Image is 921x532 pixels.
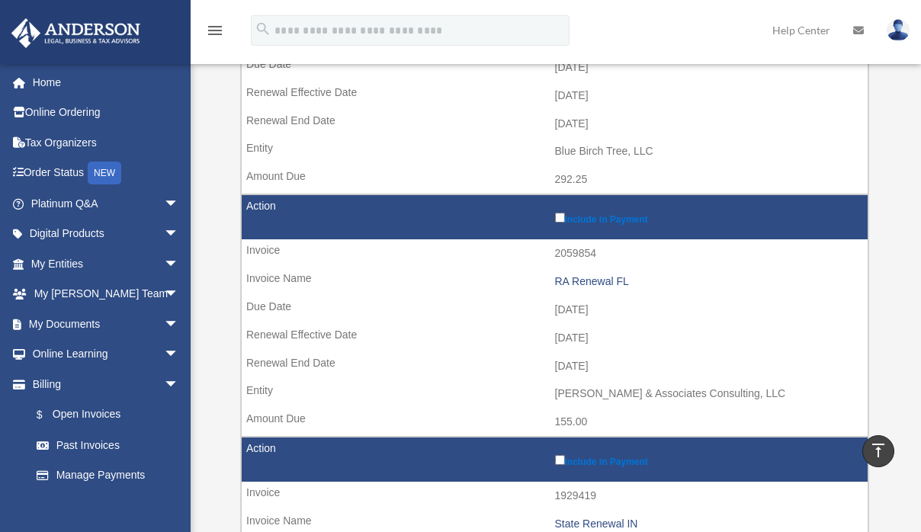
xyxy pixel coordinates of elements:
[45,405,53,425] span: $
[242,53,868,82] td: [DATE]
[869,441,887,460] i: vertical_align_top
[242,110,868,139] td: [DATE]
[242,380,868,409] td: [PERSON_NAME] & Associates Consulting, LLC
[164,188,194,220] span: arrow_drop_down
[11,248,202,279] a: My Entitiesarrow_drop_down
[164,369,194,400] span: arrow_drop_down
[164,339,194,370] span: arrow_drop_down
[862,435,894,467] a: vertical_align_top
[555,452,861,467] label: Include in Payment
[11,98,202,128] a: Online Ordering
[555,210,861,225] label: Include in Payment
[242,324,868,353] td: [DATE]
[206,27,224,40] a: menu
[555,518,861,530] div: State Renewal IN
[555,455,565,465] input: Include in Payment
[887,19,910,41] img: User Pic
[11,158,202,189] a: Order StatusNEW
[11,279,202,309] a: My [PERSON_NAME] Teamarrow_drop_down
[21,460,194,491] a: Manage Payments
[164,279,194,310] span: arrow_drop_down
[242,239,868,268] td: 2059854
[164,219,194,250] span: arrow_drop_down
[21,399,187,431] a: $Open Invoices
[206,21,224,40] i: menu
[11,369,194,399] a: Billingarrow_drop_down
[555,275,861,288] div: RA Renewal FL
[242,165,868,194] td: 292.25
[11,309,202,339] a: My Documentsarrow_drop_down
[242,82,868,111] td: [DATE]
[242,296,868,325] td: [DATE]
[242,482,868,511] td: 1929419
[242,137,868,166] td: Blue Birch Tree, LLC
[164,309,194,340] span: arrow_drop_down
[11,188,202,219] a: Platinum Q&Aarrow_drop_down
[11,127,202,158] a: Tax Organizers
[7,18,145,48] img: Anderson Advisors Platinum Portal
[242,352,868,381] td: [DATE]
[11,219,202,249] a: Digital Productsarrow_drop_down
[88,162,121,184] div: NEW
[255,21,271,37] i: search
[242,408,868,437] td: 155.00
[11,67,202,98] a: Home
[11,339,202,370] a: Online Learningarrow_drop_down
[555,213,565,223] input: Include in Payment
[21,430,194,460] a: Past Invoices
[164,248,194,280] span: arrow_drop_down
